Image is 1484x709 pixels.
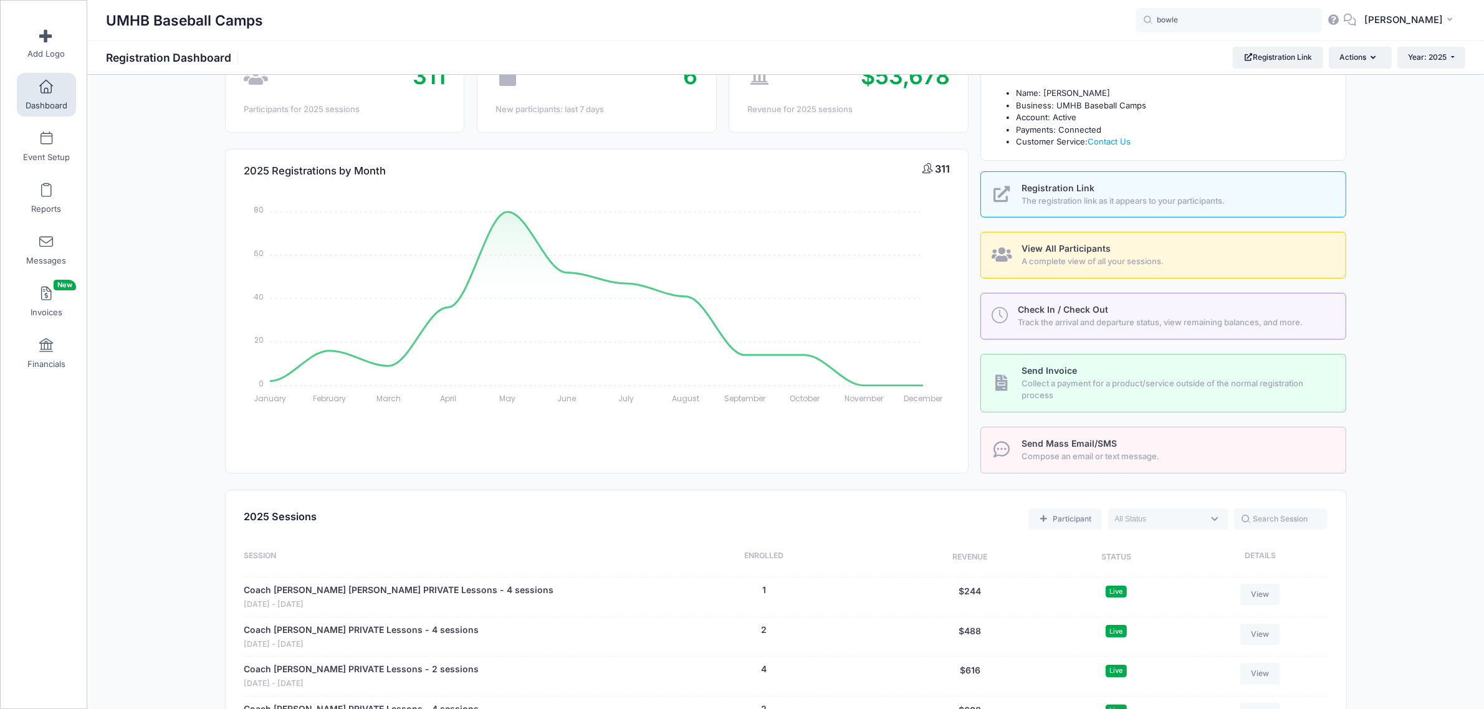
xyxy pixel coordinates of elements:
[1016,136,1328,148] li: Customer Service:
[1136,8,1323,33] input: Search by First Name, Last Name, or Email...
[1022,438,1117,449] span: Send Mass Email/SMS
[244,599,553,611] span: [DATE] - [DATE]
[1016,124,1328,136] li: Payments: Connected
[672,393,699,403] tspan: August
[861,62,950,90] span: $53,678
[17,228,76,272] a: Messages
[1022,195,1331,207] span: The registration link as it appears to your participants.
[904,393,943,403] tspan: December
[980,293,1346,340] a: Check In / Check Out Track the arrival and departure status, view remaining balances, and more.
[1016,87,1328,100] li: Name: [PERSON_NAME]
[1364,13,1443,27] span: [PERSON_NAME]
[313,393,346,403] tspan: February
[761,624,767,637] button: 2
[762,584,766,597] button: 1
[724,393,766,403] tspan: September
[1022,450,1331,463] span: Compose an email or text message.
[17,21,76,65] a: Add Logo
[761,663,767,676] button: 4
[54,280,76,290] span: New
[1016,112,1328,124] li: Account: Active
[1356,6,1465,35] button: [PERSON_NAME]
[683,62,697,90] span: 6
[17,331,76,375] a: Financials
[980,171,1346,218] a: Registration Link The registration link as it appears to your participants.
[254,335,264,345] tspan: 20
[376,393,401,403] tspan: March
[557,393,576,403] tspan: June
[789,393,820,403] tspan: October
[980,232,1346,278] a: View All Participants A complete view of all your sessions.
[17,125,76,168] a: Event Setup
[27,359,65,369] span: Financials
[254,393,286,403] tspan: January
[845,393,884,403] tspan: November
[1240,624,1280,645] a: View
[1028,508,1102,530] a: Add a new manual registration
[1022,365,1077,376] span: Send Invoice
[27,49,65,59] span: Add Logo
[106,51,242,64] h1: Registration Dashboard
[244,624,479,637] a: Coach [PERSON_NAME] PRIVATE Lessons - 4 sessions
[499,393,515,403] tspan: May
[259,378,264,389] tspan: 0
[1329,47,1391,68] button: Actions
[894,663,1046,690] div: $616
[1409,52,1447,62] span: Year: 2025
[244,153,386,189] h4: 2025 Registrations by Month
[1016,100,1328,112] li: Business: UMHB Baseball Camps
[244,550,634,565] div: Session
[1234,508,1328,530] input: Search Session
[1240,663,1280,684] a: View
[244,584,553,597] a: Coach [PERSON_NAME] [PERSON_NAME] PRIVATE Lessons - 4 sessions
[1106,625,1127,637] span: Live
[634,550,894,565] div: Enrolled
[244,663,479,676] a: Coach [PERSON_NAME] PRIVATE Lessons - 2 sessions
[440,393,456,403] tspan: April
[254,291,264,302] tspan: 40
[894,624,1046,650] div: $488
[244,510,317,523] span: 2025 Sessions
[1022,243,1111,254] span: View All Participants
[244,639,479,650] span: [DATE] - [DATE]
[413,62,446,90] span: 311
[17,280,76,323] a: InvoicesNew
[254,248,264,259] tspan: 60
[747,103,949,116] div: Revenue for 2025 sessions
[1022,183,1094,193] span: Registration Link
[244,103,446,116] div: Participants for 2025 sessions
[980,354,1346,412] a: Send Invoice Collect a payment for a product/service outside of the normal registration process
[1397,47,1465,68] button: Year: 2025
[1187,550,1328,565] div: Details
[618,393,634,403] tspan: July
[980,427,1346,473] a: Send Mass Email/SMS Compose an email or text message.
[1115,513,1204,525] textarea: Search
[1106,586,1127,597] span: Live
[935,163,950,175] span: 311
[894,584,1046,611] div: $244
[17,73,76,117] a: Dashboard
[1018,316,1332,329] span: Track the arrival and departure status, view remaining balances, and more.
[1022,378,1331,402] span: Collect a payment for a product/service outside of the normal registration process
[1106,665,1127,677] span: Live
[254,204,264,215] tspan: 80
[31,307,62,318] span: Invoices
[894,550,1046,565] div: Revenue
[495,103,697,116] div: New participants: last 7 days
[26,255,66,266] span: Messages
[1022,255,1331,268] span: A complete view of all your sessions.
[1233,47,1323,68] a: Registration Link
[26,100,67,111] span: Dashboard
[106,6,263,35] h1: UMHB Baseball Camps
[1046,550,1187,565] div: Status
[1018,304,1108,315] span: Check In / Check Out
[17,176,76,220] a: Reports
[31,204,61,214] span: Reports
[1240,584,1280,605] a: View
[23,152,70,163] span: Event Setup
[244,678,479,690] span: [DATE] - [DATE]
[1088,136,1131,146] a: Contact Us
